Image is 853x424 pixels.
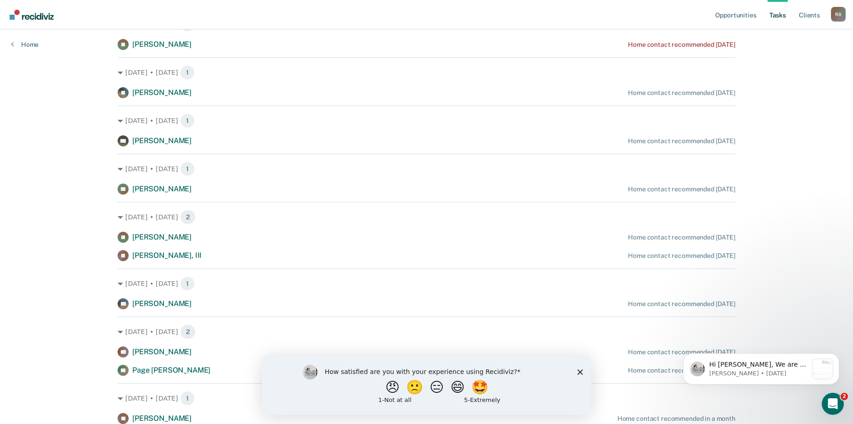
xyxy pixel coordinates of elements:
[132,88,192,97] span: [PERSON_NAME]
[180,391,195,406] span: 1
[132,184,192,193] span: [PERSON_NAME]
[40,34,139,43] p: Message from Kim, sent 2w ago
[118,276,735,291] div: [DATE] • [DATE] 1
[841,393,848,400] span: 2
[118,324,735,339] div: [DATE] • [DATE] 2
[132,40,192,49] span: [PERSON_NAME]
[132,299,192,308] span: [PERSON_NAME]
[180,324,196,339] span: 2
[132,251,202,260] span: [PERSON_NAME], III
[40,26,139,261] span: Hi [PERSON_NAME], We are so excited to announce a brand new feature: AI case note search! 📣 Findi...
[831,7,846,22] button: Profile dropdown button
[822,393,844,415] iframe: Intercom live chat
[262,356,591,415] iframe: Survey by Kim from Recidiviz
[132,136,192,145] span: [PERSON_NAME]
[628,89,735,97] div: Home contact recommended [DATE]
[132,233,192,241] span: [PERSON_NAME]
[132,366,210,374] span: Page [PERSON_NAME]
[132,414,192,423] span: [PERSON_NAME]
[628,41,735,49] div: Home contact recommended [DATE]
[617,415,735,423] div: Home contact recommended in a month
[831,7,846,22] div: R A
[628,185,735,193] div: Home contact recommended [DATE]
[180,162,195,176] span: 1
[628,348,735,356] div: Home contact recommended [DATE]
[11,40,39,49] a: Home
[132,347,192,356] span: [PERSON_NAME]
[10,10,54,20] img: Recidiviz
[628,252,735,260] div: Home contact recommended [DATE]
[118,210,735,224] div: [DATE] • [DATE] 2
[180,65,195,80] span: 1
[180,276,195,291] span: 1
[118,65,735,80] div: [DATE] • [DATE] 1
[118,391,735,406] div: [DATE] • [DATE] 1
[118,113,735,128] div: [DATE] • [DATE] 1
[628,367,735,374] div: Home contact recommended [DATE]
[118,162,735,176] div: [DATE] • [DATE] 1
[180,210,196,224] span: 2
[628,137,735,145] div: Home contact recommended [DATE]
[628,234,735,241] div: Home contact recommended [DATE]
[628,300,735,308] div: Home contact recommended [DATE]
[180,113,195,128] span: 1
[669,335,853,399] iframe: Intercom notifications message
